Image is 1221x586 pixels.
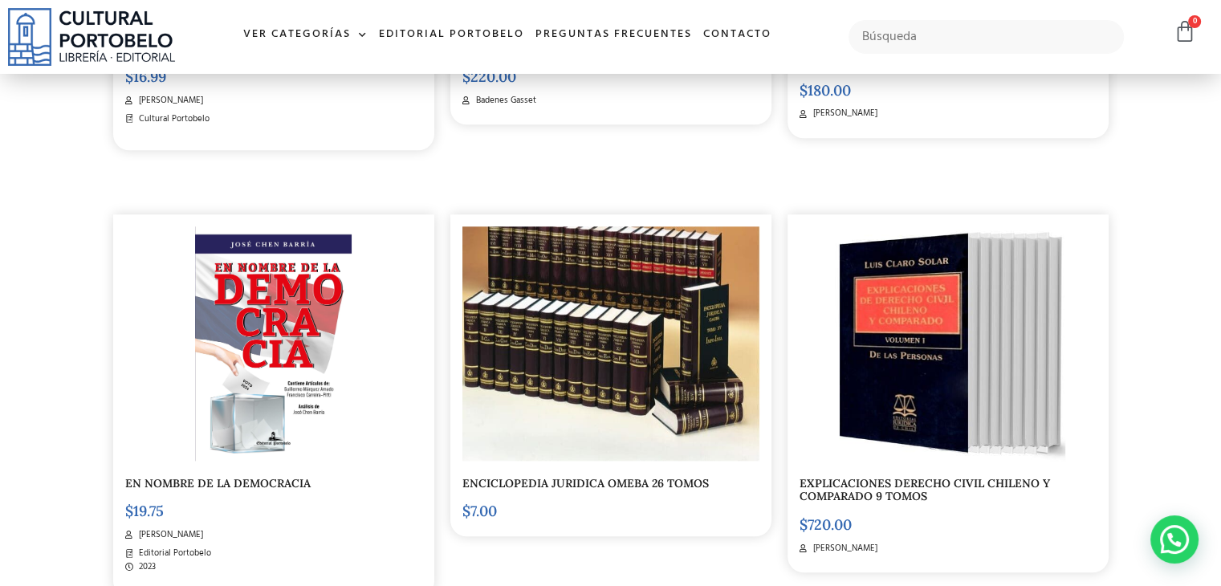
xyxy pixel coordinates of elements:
[1174,20,1196,43] a: 0
[530,18,698,52] a: Preguntas frecuentes
[831,226,1065,461] img: explicaciones-derecho-civil-chileno-comparado-claro-solar-tomos
[462,502,497,520] bdi: 7.00
[135,547,211,560] span: Editorial Portobelo
[800,515,852,534] bdi: 720.00
[135,112,210,126] span: Cultural Portobelo
[373,18,530,52] a: Editorial Portobelo
[135,560,156,574] span: 2023
[125,476,311,490] a: EN NOMBRE DE LA DEMOCRACIA
[135,94,203,108] span: [PERSON_NAME]
[462,67,516,86] bdi: 220.00
[462,502,470,520] span: $
[809,542,877,555] span: [PERSON_NAME]
[125,67,133,86] span: $
[125,502,133,520] span: $
[472,94,536,108] span: Badenes Gasset
[195,226,351,461] img: EN-NOMBRE-DE-LA-DEMOCRACIA
[125,502,164,520] bdi: 19.75
[698,18,777,52] a: Contacto
[809,107,877,120] span: [PERSON_NAME]
[462,226,759,461] img: 1694574979
[1188,15,1201,28] span: 0
[849,20,1124,54] input: Búsqueda
[800,476,1050,504] a: EXPLICACIONES DERECHO CIVIL CHILENO Y COMPARADO 9 TOMOS
[462,67,470,86] span: $
[800,515,808,534] span: $
[800,81,851,100] bdi: 180.00
[800,81,808,100] span: $
[135,528,203,542] span: [PERSON_NAME]
[125,67,166,86] bdi: 16.99
[462,476,709,490] a: ENCICLOPEDIA JURIDICA OMEBA 26 TOMOS
[238,18,373,52] a: Ver Categorías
